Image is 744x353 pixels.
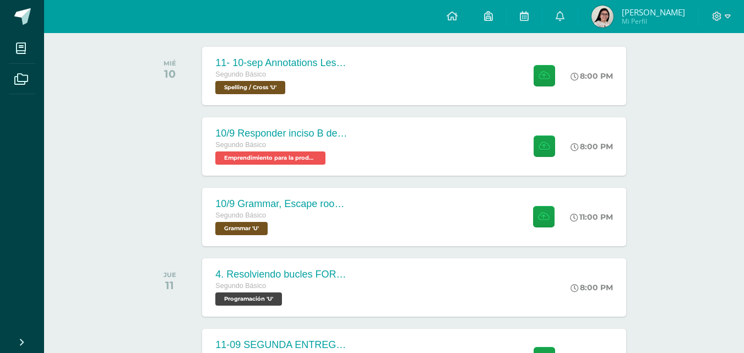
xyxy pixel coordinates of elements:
div: 11 [164,279,176,292]
div: 10/9 Grammar, Escape room instrucitons in the notebook [215,198,347,210]
img: a9d28a2e32b851d076e117f3137066e3.png [591,6,613,28]
div: 10/9 Responder inciso B de página 145. [215,128,347,139]
span: Segundo Básico [215,141,266,149]
span: Grammar 'U' [215,222,268,235]
span: Emprendimiento para la productividad 'U' [215,151,325,165]
div: 10 [164,67,176,80]
div: JUE [164,271,176,279]
span: Spelling / Cross 'U' [215,81,285,94]
span: [PERSON_NAME] [622,7,685,18]
div: 8:00 PM [571,283,613,292]
div: 11:00 PM [570,212,613,222]
div: 11- 10-sep Annotations Lesson 31 [215,57,347,69]
div: 8:00 PM [571,142,613,151]
div: 11-09 SEGUNDA ENTREGA DE GUÍA [215,339,347,351]
span: Segundo Básico [215,70,266,78]
div: 8:00 PM [571,71,613,81]
div: MIÉ [164,59,176,67]
span: Programación 'U' [215,292,282,306]
div: 4. Resolviendo bucles FOR - L24 [215,269,347,280]
span: Mi Perfil [622,17,685,26]
span: Segundo Básico [215,211,266,219]
span: Segundo Básico [215,282,266,290]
